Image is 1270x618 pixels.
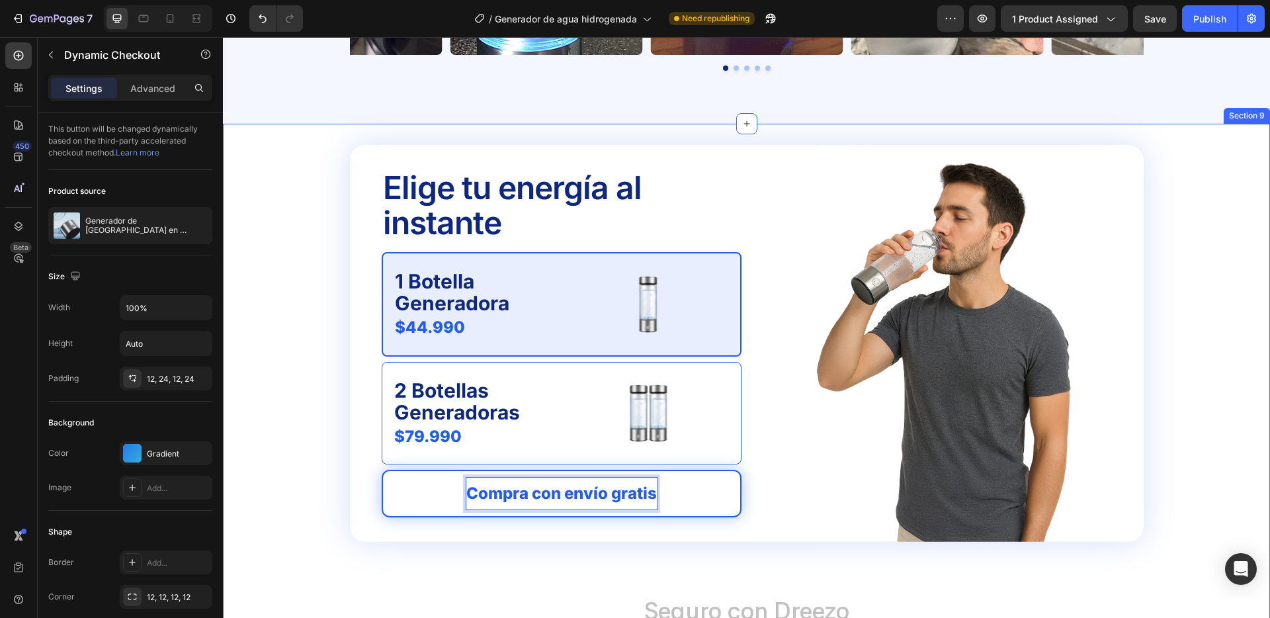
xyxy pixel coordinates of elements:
div: Beta [10,242,32,253]
p: Dynamic Checkout [64,47,177,63]
p: 2 Botellas Generadoras [171,343,332,386]
div: This button will be changed dynamically based on the third-party accelerated checkout method. [48,112,212,170]
div: Add... [147,482,209,494]
div: Background [48,417,94,429]
div: 12, 12, 12, 12 [147,592,209,603]
span: Need republishing [682,13,749,24]
div: Shape [48,526,72,538]
p: 7 [87,11,93,26]
div: Add... [147,557,209,569]
div: $79.990 [170,388,333,411]
img: product feature img [54,212,80,239]
div: Publish [1193,12,1226,26]
img: gempages_562297654105605124-87cf4bec-3bc1-4b3d-a3c0-c13ae8ce6e29.png [593,108,857,505]
div: 450 [13,141,32,152]
input: Auto [120,331,212,355]
div: Padding [48,373,79,384]
span: Save [1144,13,1166,24]
div: Color [48,447,69,459]
input: Auto [120,296,212,320]
div: Undo/Redo [249,5,303,32]
p: Compra con envío gratis [243,441,434,472]
button: 7 [5,5,99,32]
span: / [489,12,492,26]
p: Advanced [130,81,175,95]
div: Rich Text Editor. Editing area: main [243,441,434,472]
button: Publish [1182,5,1238,32]
img: gempages_562297654105605124-07aff1e0-57e3-451a-b57d-39e827de164e.png [393,343,458,409]
span: Generador de agua hidrogenada [495,12,637,26]
p: Settings [65,81,103,95]
a: Learn more [116,148,159,157]
button: <p>Compra con envío gratis</p> [159,433,519,480]
img: gempages_562297654105605124-94eb9296-69a2-4036-8956-5e2fd889f708.png [392,235,457,300]
div: Corner [48,591,75,603]
button: 1 product assigned [1001,5,1128,32]
h2: Seguro con Dreezo [201,558,847,592]
div: Product source [48,185,106,197]
div: 12, 24, 12, 24 [147,373,209,385]
div: Open Intercom Messenger [1225,553,1257,585]
button: Save [1133,5,1177,32]
div: Size [48,268,83,286]
div: Width [48,302,70,314]
p: Generador de [GEOGRAPHIC_DATA] en Hidrógeno [85,216,207,235]
div: Section 9 [1003,73,1044,85]
div: Image [48,482,71,494]
iframe: Design area [223,37,1270,618]
div: Border [48,556,74,568]
span: 1 product assigned [1012,12,1098,26]
div: Gradient [147,448,209,460]
div: Height [48,337,73,349]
